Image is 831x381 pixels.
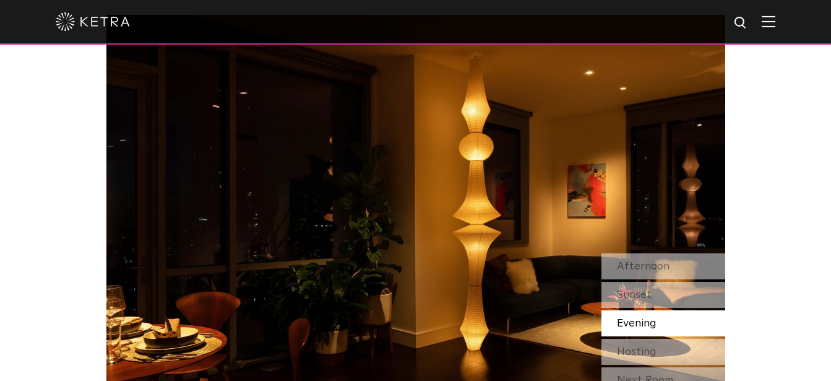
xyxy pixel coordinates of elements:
[733,15,749,31] img: search icon
[617,261,670,272] span: Afternoon
[617,346,657,357] span: Hosting
[762,15,775,27] img: Hamburger%20Nav.svg
[617,318,657,329] span: Evening
[617,289,652,300] span: Sunset
[56,12,130,31] img: ketra-logo-2019-white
